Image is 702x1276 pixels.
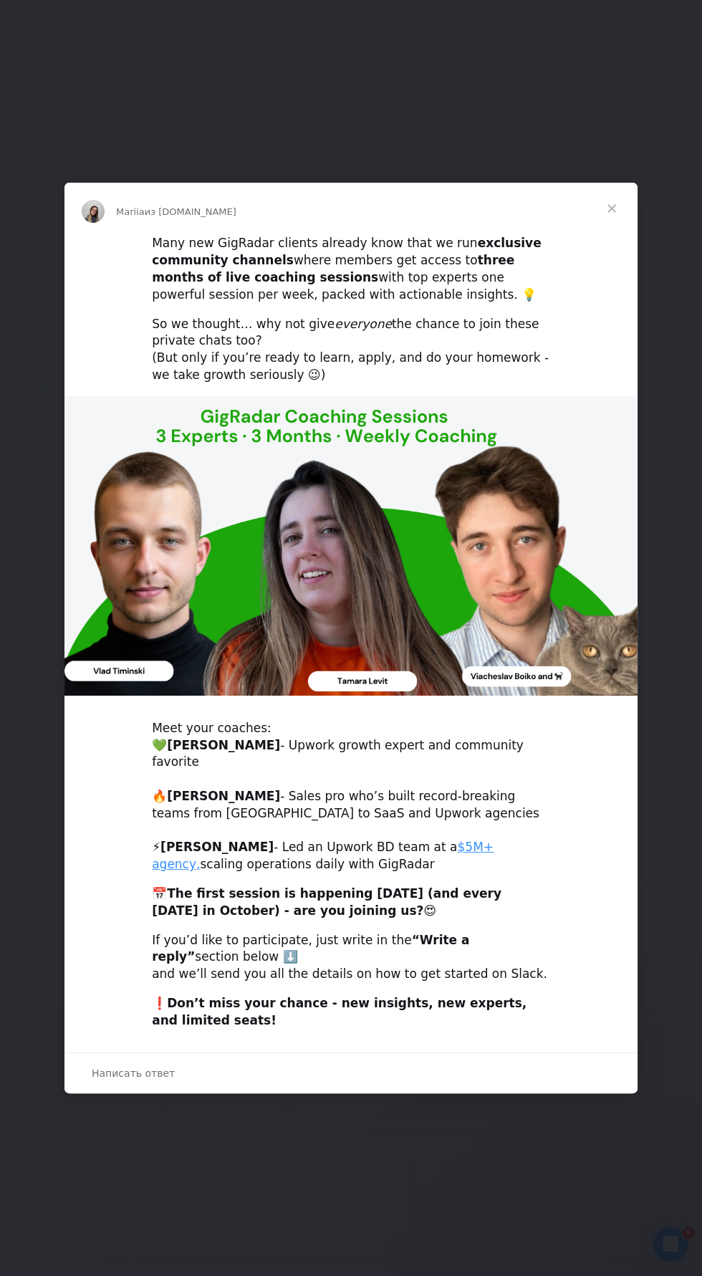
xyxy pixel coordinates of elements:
b: three months of live coaching sessions [152,253,514,284]
div: Открыть разговор и ответить [64,1052,638,1093]
b: Don’t miss your chance - new insights, new experts, and limited seats! [152,996,526,1027]
b: [PERSON_NAME] [167,738,280,752]
div: So we thought… why not give the chance to join these private chats too? (But only if you’re ready... [152,316,550,384]
i: everyone [335,317,392,331]
b: “Write a reply” [152,933,469,964]
div: 📅 😍 [152,886,550,920]
span: Написать ответ [92,1064,175,1083]
b: [PERSON_NAME] [160,840,274,854]
span: из [DOMAIN_NAME] [145,206,236,217]
img: Profile image for Mariia [82,200,105,223]
a: $5M+ agency, [152,840,494,871]
div: Meet your coaches: 💚 - Upwork growth expert and community favorite ​ 🔥 - Sales pro who’s built re... [152,720,550,873]
span: Mariia [116,206,145,217]
b: The first session is happening [DATE] (and every [DATE] in October) - are you joining us? [152,886,501,918]
span: Закрыть [586,183,638,234]
div: Many new GigRadar clients already know that we run where members get access to with top experts o... [152,235,550,303]
div: ❗ [152,995,550,1030]
b: [PERSON_NAME] [167,789,280,803]
b: exclusive community channels [152,236,541,267]
div: If you’d like to participate, just write in the section below ⬇️ and we’ll send you all the detai... [152,932,550,983]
